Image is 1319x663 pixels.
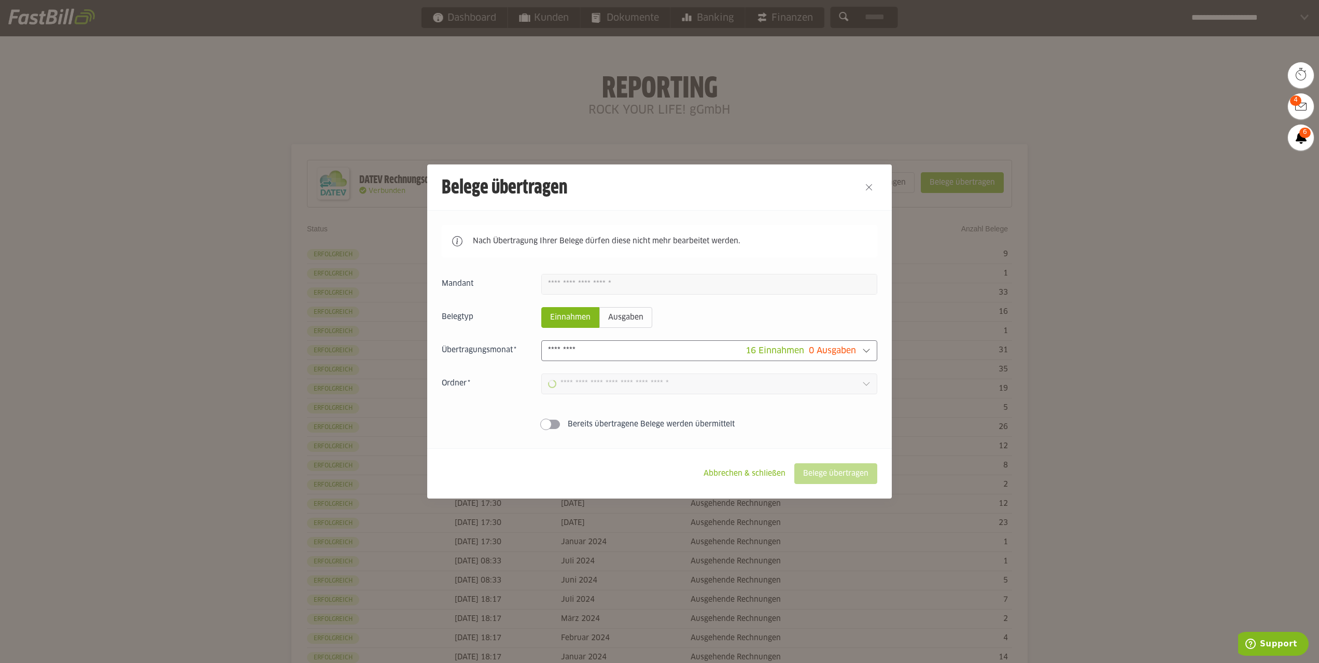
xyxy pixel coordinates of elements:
[1288,93,1314,119] a: 4
[746,347,804,355] span: 16 Einnahmen
[1238,632,1309,658] iframe: Öffnet ein Widget, in dem Sie weitere Informationen finden
[1288,125,1314,150] a: 6
[442,419,877,430] sl-switch: Bereits übertragene Belege werden übermittelt
[809,347,856,355] span: 0 Ausgaben
[794,463,877,484] sl-button: Belege übertragen
[541,307,599,328] sl-radio-button: Einnahmen
[695,463,794,484] sl-button: Abbrechen & schließen
[1290,95,1301,106] span: 4
[599,307,652,328] sl-radio-button: Ausgaben
[1299,128,1311,138] span: 6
